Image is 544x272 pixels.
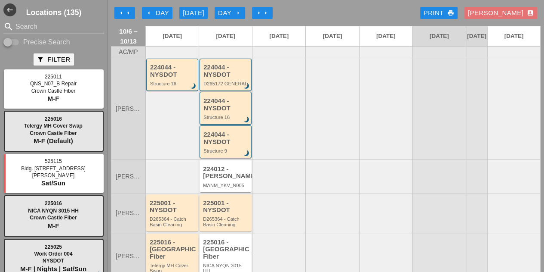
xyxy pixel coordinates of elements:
button: [PERSON_NAME] [464,7,537,19]
div: Day [218,8,242,18]
input: Search [15,20,92,34]
i: brightness_3 [242,82,252,91]
i: print [447,9,454,16]
span: Crown Castle Fiber [30,130,77,136]
a: [DATE] [413,26,466,46]
button: Shrink Sidebar [3,3,16,16]
div: [PERSON_NAME] [468,8,534,18]
a: [DATE] [360,26,412,46]
span: [PERSON_NAME] [32,172,75,178]
button: Move Back 1 Week [114,7,135,19]
button: Day [142,7,172,19]
span: Crown Castle Fiber [31,88,76,94]
span: 225025 [45,244,62,250]
div: Filter [37,55,70,65]
div: 224044 - NYSDOT [203,131,249,145]
span: 225016 [45,200,62,206]
span: 225011 [45,74,62,80]
a: Print [420,7,458,19]
span: 225016 [45,116,62,122]
i: arrow_left [125,9,132,16]
i: brightness_3 [242,149,252,158]
i: brightness_3 [242,115,252,125]
span: 525115 [45,158,62,164]
span: M-F [48,95,59,102]
span: Sat/Sun [41,179,65,187]
div: Structure 16 [203,115,249,120]
div: D265364 - Catch Basin Cleaning [150,216,196,227]
div: 224044 - NYSDOT [150,64,196,78]
a: [DATE] [488,26,540,46]
span: Telergy MH Cover Swap [24,123,83,129]
div: D265172 GENERAL [203,81,249,86]
button: Move Ahead 1 Week [252,7,273,19]
i: arrow_right [255,9,262,16]
span: AC/MP [119,49,138,55]
i: account_box [527,9,534,16]
div: D265364 - Catch Basin Cleaning [203,216,249,227]
span: [PERSON_NAME] [116,173,141,180]
span: NICA NYQN 3015 HH [28,208,79,214]
a: [DATE] [199,26,252,46]
div: 225001 - NYSDOT [203,200,249,214]
div: Day [145,8,169,18]
span: QNS_N07_B Repair [30,81,77,87]
span: NYSDOT [43,258,64,264]
div: MANM_YKV_N005 [203,183,249,188]
div: 224012 - [PERSON_NAME] [203,166,249,180]
i: filter_alt [37,56,44,63]
i: arrow_left [145,9,152,16]
i: arrow_right [262,9,269,16]
label: Precise Search [23,38,70,47]
button: [DATE] [179,7,208,19]
span: [PERSON_NAME] [116,210,141,216]
i: arrow_left [118,9,125,16]
div: 225016 - [GEOGRAPHIC_DATA] Fiber [150,239,196,260]
span: [PERSON_NAME] [116,106,141,112]
span: M-F [48,222,59,229]
span: Crown Castle Fiber [30,215,77,221]
a: [DATE] [252,26,305,46]
button: Filter [34,53,74,66]
div: Enable Precise search to match search terms exactly. [3,37,104,47]
i: arrow_right [235,9,242,16]
div: Structure 16 [150,81,196,86]
button: Day [215,7,245,19]
i: brightness_3 [189,82,198,91]
div: 225016 - [GEOGRAPHIC_DATA] Fiber [203,239,249,260]
a: [DATE] [146,26,199,46]
div: Structure 9 [203,148,249,153]
a: [DATE] [466,26,487,46]
span: [PERSON_NAME] [116,253,141,259]
div: 224044 - NYSDOT [203,97,249,112]
span: 10/6 – 10/13 [116,26,141,46]
div: 224044 - NYSDOT [203,64,249,78]
span: Bldg. [STREET_ADDRESS] [21,166,85,172]
a: [DATE] [306,26,359,46]
span: M-F (Default) [34,137,73,144]
span: Work Order 004 [34,251,72,257]
div: Print [424,8,454,18]
div: 225001 - NYSDOT [150,200,196,214]
i: west [3,3,16,16]
div: [DATE] [183,8,204,18]
i: search [3,22,14,32]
